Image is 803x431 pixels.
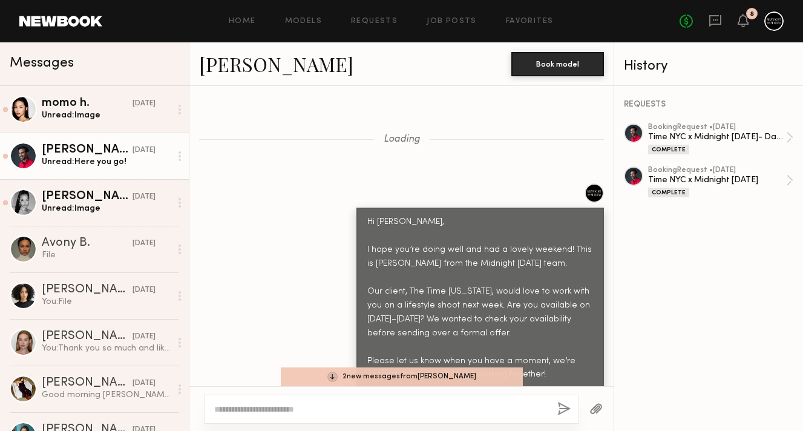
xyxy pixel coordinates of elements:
[133,378,156,389] div: [DATE]
[511,58,604,68] a: Book model
[133,331,156,343] div: [DATE]
[351,18,398,25] a: Requests
[42,156,171,168] div: Unread: Here you go!
[42,191,133,203] div: [PERSON_NAME]
[648,174,786,186] div: Time NYC x Midnight [DATE]
[10,56,74,70] span: Messages
[750,11,754,18] div: 8
[648,131,786,143] div: Time NYC x Midnight [DATE]- Day 2
[384,134,420,145] span: Loading
[506,18,554,25] a: Favorites
[624,59,793,73] div: History
[42,389,171,401] div: Good morning [PERSON_NAME]. How are you I hope all is well! I'm excited tor [DATE] and Fridays sh...
[427,18,477,25] a: Job Posts
[511,52,604,76] button: Book model
[648,123,793,154] a: bookingRequest •[DATE]Time NYC x Midnight [DATE]- Day 2Complete
[42,144,133,156] div: [PERSON_NAME]
[133,285,156,296] div: [DATE]
[648,166,786,174] div: booking Request • [DATE]
[285,18,322,25] a: Models
[648,188,689,197] div: Complete
[133,238,156,249] div: [DATE]
[42,331,133,343] div: [PERSON_NAME]
[42,296,171,308] div: You: File
[42,237,133,249] div: Avony B.
[648,145,689,154] div: Complete
[42,343,171,354] div: You: Thank you so much and likewise!
[133,191,156,203] div: [DATE]
[133,145,156,156] div: [DATE]
[42,203,171,214] div: Unread: Image
[367,215,593,382] div: Hi [PERSON_NAME], I hope you’re doing well and had a lovely weekend! This is [PERSON_NAME] from t...
[42,249,171,261] div: File
[42,377,133,389] div: [PERSON_NAME]
[42,284,133,296] div: [PERSON_NAME]
[133,98,156,110] div: [DATE]
[648,166,793,197] a: bookingRequest •[DATE]Time NYC x Midnight [DATE]Complete
[624,100,793,109] div: REQUESTS
[199,51,353,77] a: [PERSON_NAME]
[42,97,133,110] div: momo h.
[281,367,523,386] div: 2 new message s from [PERSON_NAME]
[229,18,256,25] a: Home
[648,123,786,131] div: booking Request • [DATE]
[42,110,171,121] div: Unread: Image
